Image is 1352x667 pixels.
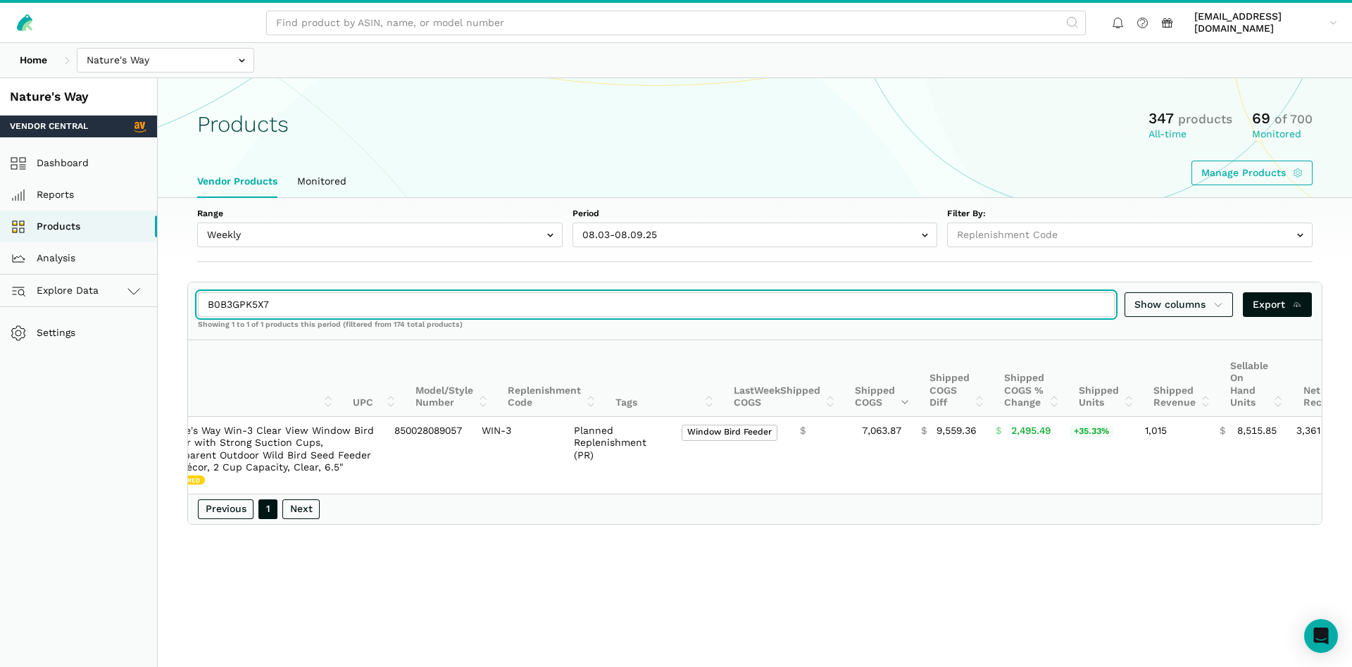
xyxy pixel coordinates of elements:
span: $ [800,425,806,437]
th: Last Shipped COGS: activate to sort column ascending [724,340,845,417]
a: Export [1243,292,1313,317]
label: Filter By: [947,208,1313,220]
span: 9,559.36 [937,425,976,437]
span: $ [1220,425,1225,437]
th: Tags: activate to sort column ascending [606,340,724,417]
div: Monitored [1252,128,1313,141]
a: 1 [258,499,277,519]
span: $ [921,425,927,437]
span: Show columns [1134,297,1223,312]
td: 850028089057 [384,417,472,494]
div: All-time [1148,128,1232,141]
th: Shipped COGS % Change: activate to sort column ascending [994,340,1069,417]
span: $ [996,425,1001,437]
span: Explore Data [15,282,99,299]
td: 1,015 [1135,417,1210,494]
span: Window Bird Feeder [682,425,777,441]
a: Home [10,48,57,73]
a: Next [282,499,320,519]
th: Shipped COGS: activate to sort column ascending [845,340,920,417]
span: 8,515.85 [1237,425,1277,437]
th: Replenishment Code: activate to sort column ascending [498,340,606,417]
span: Week [754,385,780,396]
span: 69 [1252,109,1270,127]
span: Export [1253,297,1303,312]
th: Shipped Units: activate to sort column ascending [1069,340,1144,417]
span: 7,063.87 [862,425,901,437]
input: Find product by ASIN, name, or model number [266,11,1086,35]
td: Planned Replenishment (PR) [564,417,672,494]
a: Manage Products [1191,161,1313,185]
th: UPC: activate to sort column ascending [343,340,406,417]
input: Replenishment Code [947,223,1313,247]
span: 2,495.49 [1011,425,1051,437]
a: Show columns [1125,292,1233,317]
td: Nature's Way Win-3 Clear View Window Bird Feeder with Strong Suction Cups, Transparent Outdoor Wi... [148,417,384,494]
label: Range [197,208,563,220]
a: Monitored [287,166,356,198]
span: [EMAIL_ADDRESS][DOMAIN_NAME] [1194,11,1325,35]
a: [EMAIL_ADDRESS][DOMAIN_NAME] [1189,8,1342,37]
span: +35.33% [1070,425,1113,438]
th: Shipped COGS Diff: activate to sort column ascending [920,340,994,417]
span: Vendor Central [10,120,88,133]
td: WIN-3 [472,417,564,494]
th: Shipped Revenue: activate to sort column ascending [1144,340,1220,417]
th: Sellable On Hand Units: activate to sort column ascending [1220,340,1293,417]
span: products [1178,112,1232,126]
input: 08.03-08.09.25 [572,223,938,247]
span: 347 [1148,109,1174,127]
div: Nature's Way [10,88,147,106]
input: Nature's Way [77,48,254,73]
div: Showing 1 to 1 of 1 products this period (filtered from 174 total products) [188,320,1322,339]
h1: Products [197,112,289,137]
a: Vendor Products [187,166,287,198]
label: Period [572,208,938,220]
th: Name: activate to sort column ascending [106,340,343,417]
input: Weekly [197,223,563,247]
a: Previous [198,499,254,519]
div: Open Intercom Messenger [1304,619,1338,653]
th: Model/Style Number: activate to sort column ascending [406,340,498,417]
span: of 700 [1275,112,1313,126]
input: Search products... [198,292,1115,317]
